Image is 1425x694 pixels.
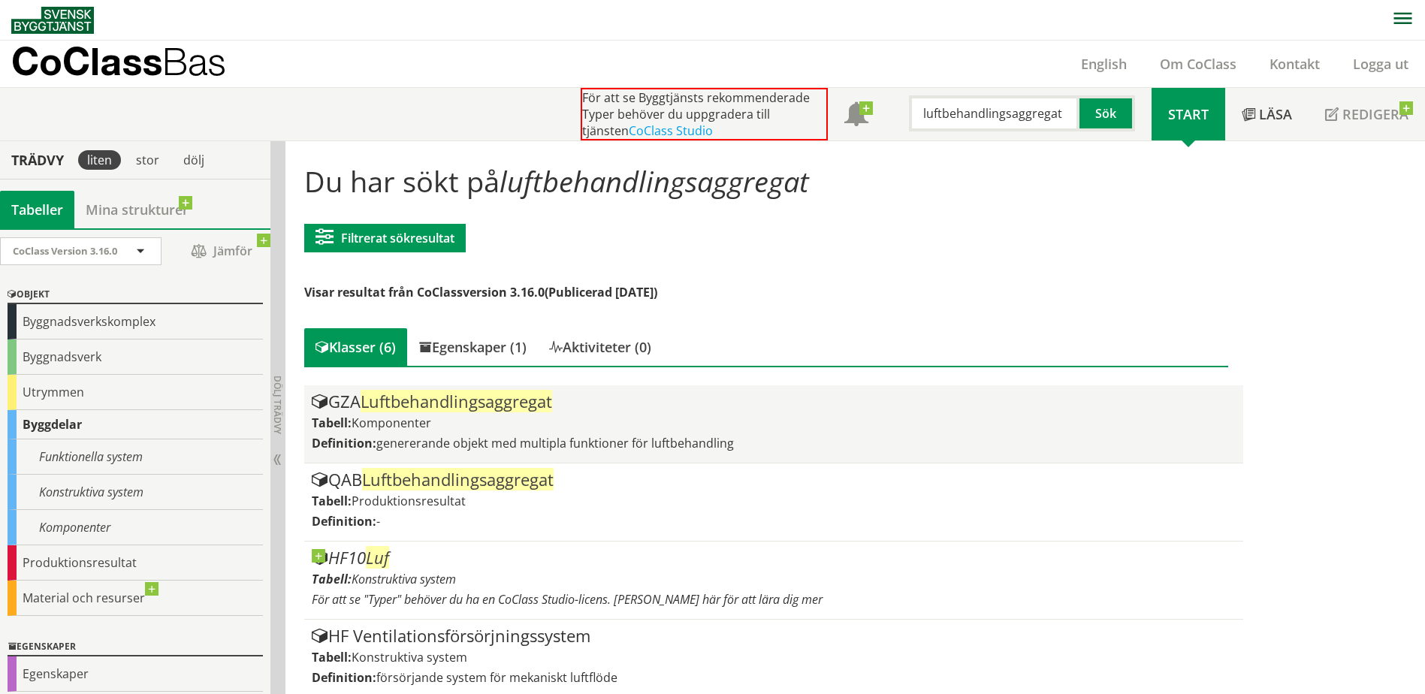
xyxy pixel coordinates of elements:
span: Luftbehandlingsaggregat [361,390,552,412]
div: Material och resurser [8,581,263,616]
p: CoClass [11,53,226,70]
span: Start [1168,105,1209,123]
div: Klasser (6) [304,328,407,366]
div: Komponenter [8,510,263,545]
div: För att se Byggtjänsts rekommenderade Typer behöver du uppgradera till tjänsten [581,88,828,140]
span: Produktionsresultat [352,493,466,509]
a: Start [1152,88,1225,140]
span: Komponenter [352,415,431,431]
label: Definition: [312,435,376,451]
a: Mina strukturer [74,191,200,228]
label: Definition: [312,669,376,686]
span: Notifikationer [844,104,868,128]
a: English [1064,55,1143,73]
div: Utrymmen [8,375,263,410]
button: Filtrerat sökresultat [304,224,466,252]
button: Sök [1079,95,1135,131]
div: liten [78,150,121,170]
span: Luf [366,546,389,569]
div: dölj [174,150,213,170]
span: Läsa [1259,105,1292,123]
div: Produktionsresultat [8,545,263,581]
label: Tabell: [312,415,352,431]
a: Logga ut [1336,55,1425,73]
span: Redigera [1342,105,1408,123]
article: Gå till informationssidan för CoClass Studio [304,542,1242,620]
span: Konstruktiva system [352,649,467,665]
label: Tabell: [312,649,352,665]
div: Byggnadsverkskomplex [8,304,263,339]
div: Aktiviteter (0) [538,328,663,366]
a: Om CoClass [1143,55,1253,73]
span: luftbehandlingsaggregat [500,161,809,201]
div: Byggnadsverk [8,339,263,375]
input: Sök [909,95,1079,131]
div: Egenskaper (1) [407,328,538,366]
span: genererande objekt med multipla funktioner för luftbehandling [376,435,734,451]
span: Dölj trädvy [271,376,284,434]
div: GZA [312,393,1235,411]
span: (Publicerad [DATE]) [545,284,657,300]
div: Funktionella system [8,439,263,475]
div: Konstruktiva system [8,475,263,510]
div: Egenskaper [8,638,263,656]
div: Byggdelar [8,410,263,439]
img: Svensk Byggtjänst [11,7,94,34]
span: Jämför [177,238,267,264]
span: Visar resultat från CoClassversion 3.16.0 [304,284,545,300]
div: Objekt [8,286,263,304]
span: Konstruktiva system [352,571,456,587]
a: CoClass Studio [629,122,713,139]
span: Luftbehandlingsaggregat [362,468,554,490]
div: QAB [312,471,1235,489]
span: För att se "Typer" behöver du ha en CoClass Studio-licens. [PERSON_NAME] här för att lära dig mer [312,591,823,608]
label: Definition: [312,513,376,530]
span: CoClass Version 3.16.0 [13,244,117,258]
div: Egenskaper [8,656,263,692]
a: Redigera [1309,88,1425,140]
div: HF Ventilationsförsörjningssystem [312,627,1235,645]
span: försörjande system för mekaniskt luftflöde [376,669,617,686]
label: Tabell: [312,571,352,587]
div: Trädvy [3,152,72,168]
span: Bas [162,39,226,83]
a: CoClassBas [11,41,258,87]
div: HF10 [312,549,1235,567]
a: Kontakt [1253,55,1336,73]
a: Läsa [1225,88,1309,140]
span: - [376,513,380,530]
div: stor [127,150,168,170]
h1: Du har sökt på [304,164,1227,198]
label: Tabell: [312,493,352,509]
